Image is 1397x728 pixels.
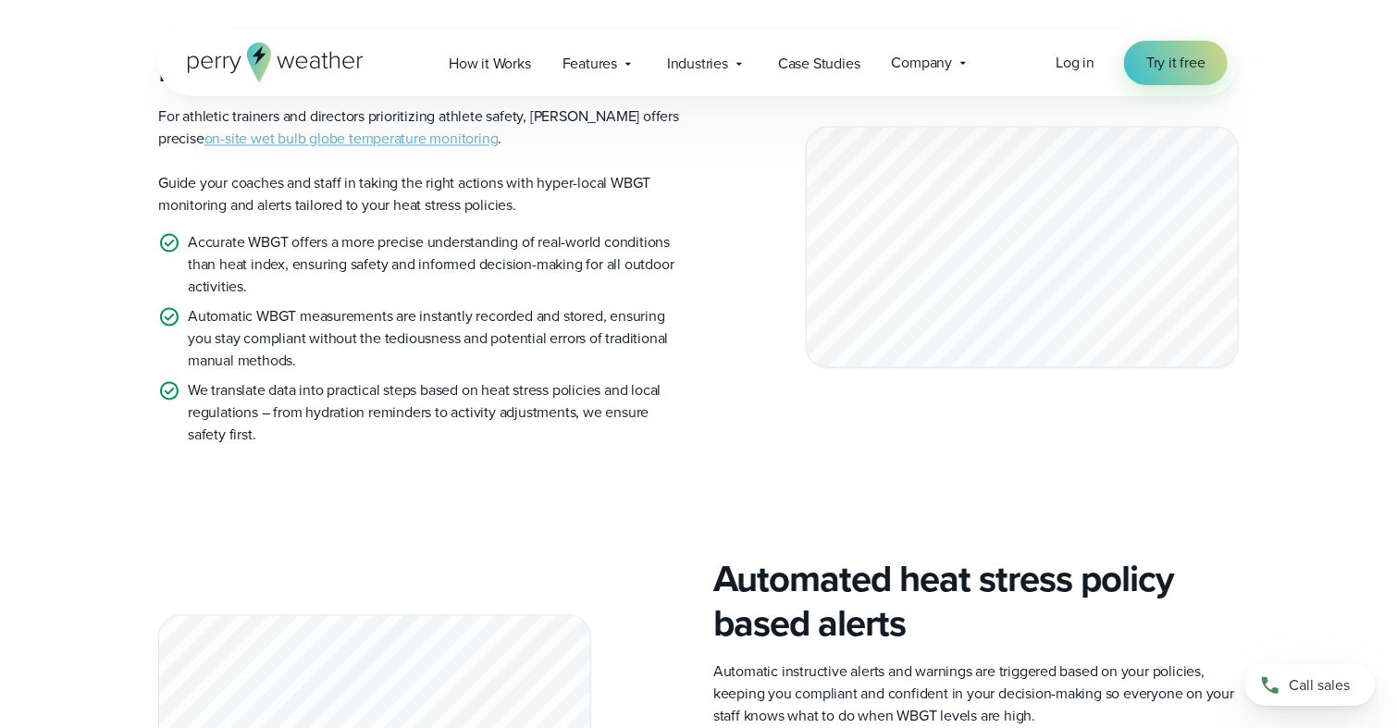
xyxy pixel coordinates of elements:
span: Company [892,52,953,74]
p: We translate data into practical steps based on heat stress policies and local regulations – from... [188,380,684,447]
h3: Automated heat stress policy based alerts [713,558,1239,647]
span: Features [563,53,617,75]
a: on-site wet bulb globe temperature monitoring [204,129,499,150]
span: How it Works [449,53,531,75]
span: Case Studies [778,53,860,75]
span: Guide your coaches and staff in taking the right actions with hyper-local WBGT monitoring and ale... [158,173,650,216]
p: Accurate WBGT offers a more precise understanding of real-world conditions than heat index, ensur... [188,232,684,299]
a: How it Works [433,44,547,82]
span: Log in [1056,52,1094,73]
a: Case Studies [762,44,876,82]
p: Automatic WBGT measurements are instantly recorded and stored, ensuring you stay compliant withou... [188,306,684,373]
p: For athletic trainers and directors prioritizing athlete safety, [PERSON_NAME] offers precise . [158,106,684,151]
span: Try it free [1146,52,1205,74]
span: Call sales [1289,674,1350,697]
p: Automatic instructive alerts and warnings are triggered based on your policies, keeping you compl... [713,661,1239,728]
a: Try it free [1124,41,1228,85]
span: Industries [667,53,728,75]
a: Call sales [1245,665,1375,706]
a: Log in [1056,52,1094,74]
